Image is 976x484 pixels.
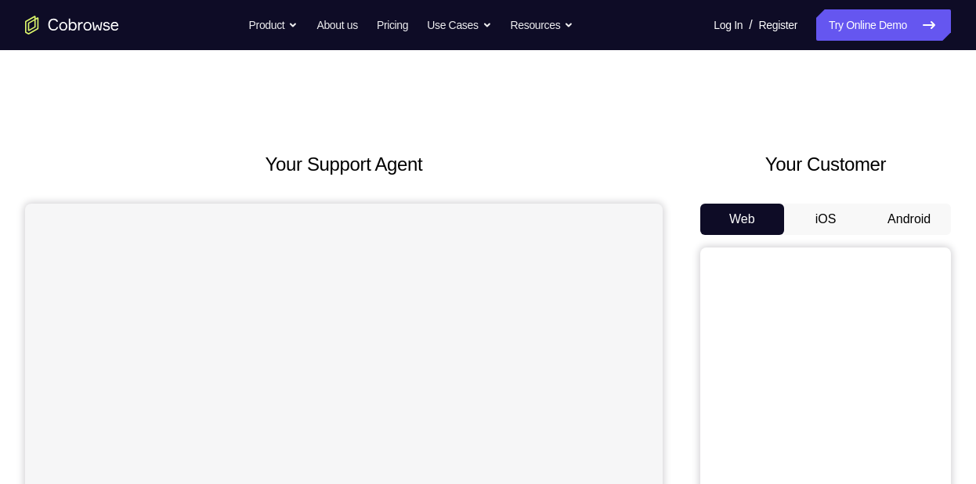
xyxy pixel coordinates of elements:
button: Resources [511,9,574,41]
h2: Your Support Agent [25,150,663,179]
a: Go to the home page [25,16,119,34]
a: Log In [714,9,743,41]
span: / [749,16,752,34]
a: About us [316,9,357,41]
button: Web [700,204,784,235]
button: Use Cases [427,9,491,41]
a: Pricing [377,9,408,41]
a: Register [759,9,797,41]
h2: Your Customer [700,150,951,179]
button: iOS [784,204,868,235]
button: Android [867,204,951,235]
a: Try Online Demo [816,9,951,41]
button: Product [249,9,298,41]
